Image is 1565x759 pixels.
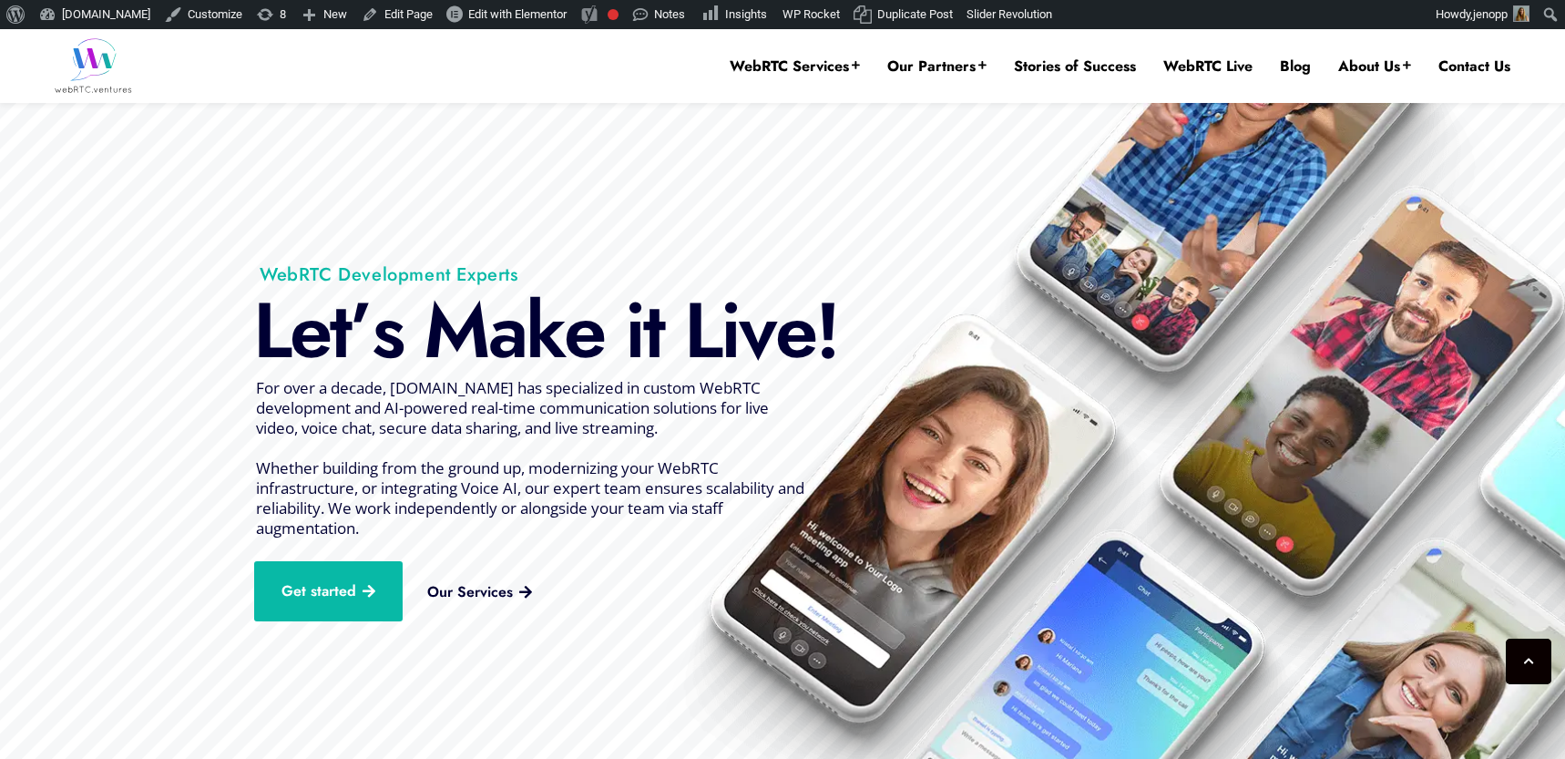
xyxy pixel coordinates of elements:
a: Our Partners [887,56,987,77]
div: L [684,290,721,372]
div: e [564,290,604,372]
span: Edit with Elementor [468,7,567,21]
div: a [488,290,526,372]
div: i [721,290,739,372]
a: Contact Us [1438,56,1510,77]
div: M [424,290,488,372]
div: i [625,290,643,372]
div: e [290,290,330,372]
img: WebRTC.ventures [55,38,132,93]
span: Whether building from the ground up, modernizing your WebRTC infrastructure, or integrating Voice... [256,457,804,538]
div: t [643,290,663,372]
span: Insights [725,7,767,21]
a: WebRTC Services [730,56,860,77]
a: WebRTC Live [1163,56,1253,77]
a: Blog [1280,56,1311,77]
div: k [526,290,564,372]
a: Our Services [400,570,559,614]
a: Get started [254,561,403,621]
a: About Us [1338,56,1411,77]
span: Slider Revolution [967,7,1052,21]
div: s [372,290,403,372]
div: ’ [350,290,372,372]
span: jenopp [1473,7,1508,21]
span: For over a decade, [DOMAIN_NAME] has specialized in custom WebRTC development and AI-powered real... [256,377,804,538]
div: t [330,290,350,372]
div: e [775,290,815,372]
div: L [253,290,290,372]
a: Stories of Success [1014,56,1136,77]
div: Needs improvement [608,9,619,20]
div: ! [815,290,838,372]
h1: WebRTC Development Experts [205,263,804,286]
div: v [739,290,775,372]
